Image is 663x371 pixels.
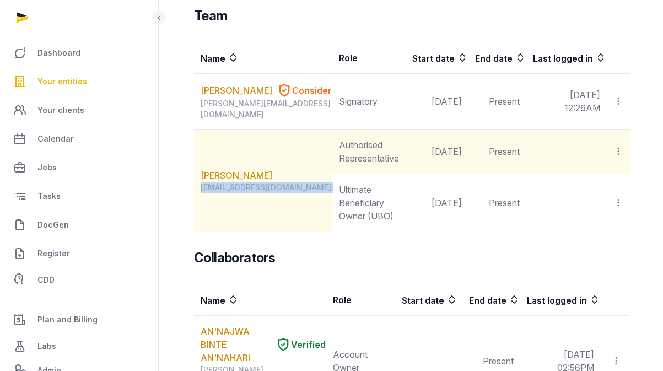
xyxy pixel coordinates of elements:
[194,284,326,316] th: Name
[37,132,74,146] span: Calendar
[332,74,406,130] td: Signatory
[194,249,275,267] h3: Collaborators
[520,284,601,316] th: Last logged in
[9,97,149,123] a: Your clients
[9,333,149,359] a: Labs
[489,197,520,208] span: Present
[9,307,149,333] a: Plan and Billing
[326,284,392,316] th: Role
[201,325,271,364] a: AN'NAJWA BINTE AN'NAHARI
[194,7,228,25] h3: Team
[332,174,406,232] td: Ultimate Beneficiary Owner (UBO)
[201,98,332,120] div: [PERSON_NAME][EMAIL_ADDRESS][DOMAIN_NAME]
[37,190,61,203] span: Tasks
[292,84,332,97] span: Consider
[37,218,69,232] span: DocGen
[564,89,600,114] span: [DATE] 12:26AM
[458,284,520,316] th: End date
[37,340,56,353] span: Labs
[201,169,272,182] a: [PERSON_NAME]
[9,68,149,95] a: Your entities
[332,42,406,74] th: Role
[526,42,607,74] th: Last logged in
[194,42,332,74] th: Name
[37,104,84,117] span: Your clients
[37,273,55,287] span: CDD
[37,247,70,260] span: Register
[9,183,149,209] a: Tasks
[201,182,332,193] div: [EMAIL_ADDRESS][DOMAIN_NAME]
[483,356,514,367] span: Present
[9,212,149,238] a: DocGen
[9,269,149,291] a: CDD
[406,174,468,232] td: [DATE]
[37,75,87,88] span: Your entities
[9,154,149,181] a: Jobs
[489,146,520,157] span: Present
[406,42,468,74] th: Start date
[291,338,326,351] span: Verified
[37,46,80,60] span: Dashboard
[406,130,468,174] td: [DATE]
[201,84,272,97] a: [PERSON_NAME]
[489,96,520,107] span: Present
[9,240,149,267] a: Register
[406,74,468,130] td: [DATE]
[332,130,406,174] td: Authorised Representative
[37,161,57,174] span: Jobs
[468,42,526,74] th: End date
[392,284,458,316] th: Start date
[9,40,149,66] a: Dashboard
[37,313,98,326] span: Plan and Billing
[9,126,149,152] a: Calendar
